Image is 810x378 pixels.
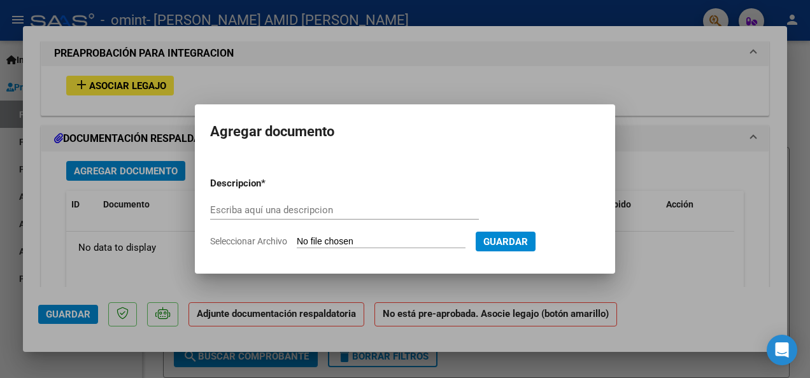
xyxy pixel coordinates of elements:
[767,335,797,365] div: Open Intercom Messenger
[210,120,600,144] h2: Agregar documento
[476,232,536,251] button: Guardar
[210,176,327,191] p: Descripcion
[210,236,287,246] span: Seleccionar Archivo
[483,236,528,248] span: Guardar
